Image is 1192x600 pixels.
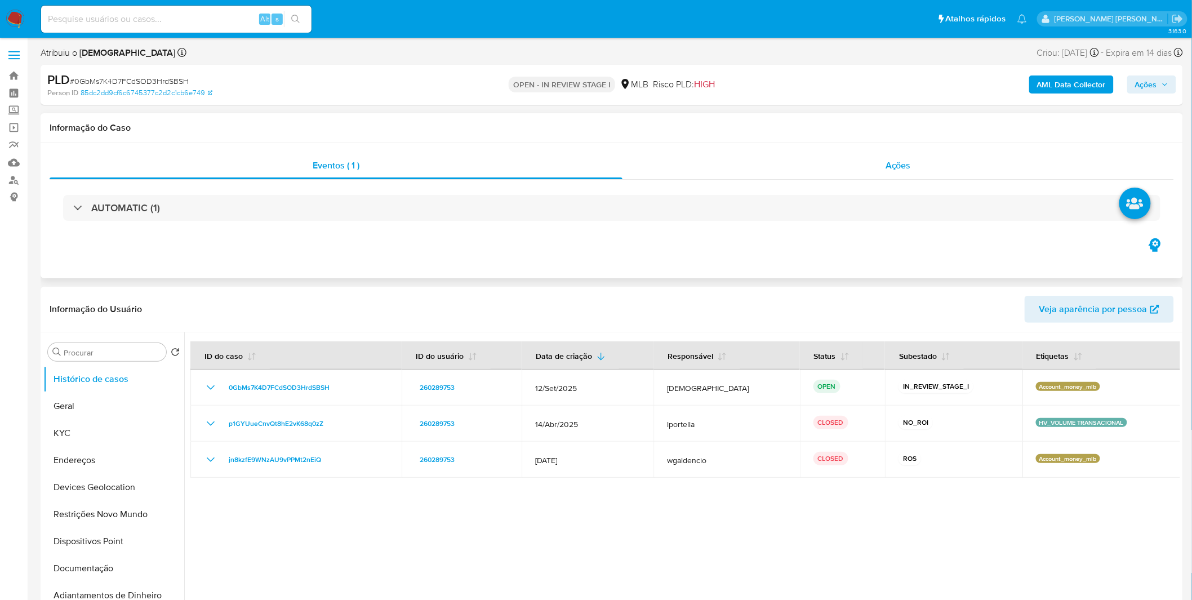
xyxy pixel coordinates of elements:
button: KYC [43,420,184,447]
button: Veja aparência por pessoa [1025,296,1174,323]
button: Restrições Novo Mundo [43,501,184,528]
div: AUTOMATIC (1) [63,195,1160,221]
input: Pesquise usuários ou casos... [41,12,312,26]
span: Ações [1135,75,1157,94]
b: [DEMOGRAPHIC_DATA] [77,46,175,59]
button: Documentação [43,555,184,582]
span: - [1101,45,1104,60]
span: Expira em 14 dias [1106,47,1172,59]
h3: AUTOMATIC (1) [91,202,160,214]
h1: Informação do Usuário [50,304,142,315]
span: Atribuiu o [41,47,175,59]
a: 85dc2dd9cf6c6745377c2d2c1cb6e749 [81,88,212,98]
button: Ações [1127,75,1176,94]
button: Procurar [52,348,61,357]
span: HIGH [694,78,715,91]
button: Devices Geolocation [43,474,184,501]
button: Histórico de casos [43,366,184,393]
span: Veja aparência por pessoa [1039,296,1147,323]
a: Notificações [1017,14,1027,24]
span: Eventos ( 1 ) [313,159,359,172]
b: AML Data Collector [1037,75,1106,94]
span: Atalhos rápidos [946,13,1006,25]
button: Retornar ao pedido padrão [171,348,180,360]
h1: Informação do Caso [50,122,1174,134]
p: OPEN - IN REVIEW STAGE I [509,77,615,92]
span: Alt [260,14,269,24]
span: s [275,14,279,24]
a: Sair [1172,13,1184,25]
b: Person ID [47,88,78,98]
button: AML Data Collector [1029,75,1114,94]
button: Endereços [43,447,184,474]
input: Procurar [64,348,162,358]
span: # 0GbMs7K4D7FCdSOD3HrdSBSH [70,75,189,87]
button: Dispositivos Point [43,528,184,555]
p: igor.silva@mercadolivre.com [1055,14,1168,24]
div: Criou: [DATE] [1037,45,1099,60]
button: Geral [43,393,184,420]
div: MLB [620,78,648,91]
b: PLD [47,70,70,88]
span: Ações [886,159,911,172]
button: search-icon [284,11,307,27]
span: Risco PLD: [653,78,715,91]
